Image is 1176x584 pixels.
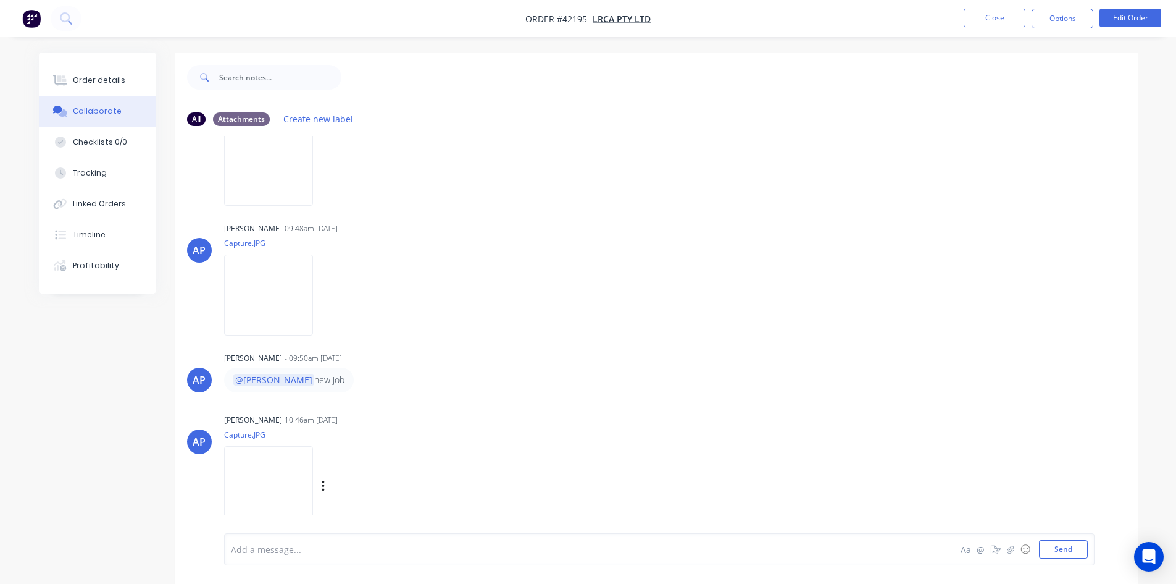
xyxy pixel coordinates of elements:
[73,75,125,86] div: Order details
[224,353,282,364] div: [PERSON_NAME]
[1032,9,1093,28] button: Options
[22,9,41,28] img: Factory
[73,229,106,240] div: Timeline
[39,158,156,188] button: Tracking
[39,188,156,219] button: Linked Orders
[285,223,338,234] div: 09:48am [DATE]
[39,250,156,281] button: Profitability
[224,223,282,234] div: [PERSON_NAME]
[193,243,206,258] div: AP
[39,96,156,127] button: Collaborate
[285,415,338,426] div: 10:46am [DATE]
[224,430,451,440] p: Capture.JPG
[1039,540,1088,559] button: Send
[277,111,360,127] button: Create new label
[224,415,282,426] div: [PERSON_NAME]
[285,353,342,364] div: - 09:50am [DATE]
[593,13,651,25] a: LRCA Pty Ltd
[39,65,156,96] button: Order details
[974,542,988,557] button: @
[959,542,974,557] button: Aa
[39,127,156,158] button: Checklists 0/0
[73,167,107,179] div: Tracking
[219,65,341,90] input: Search notes...
[1134,542,1164,572] div: Open Intercom Messenger
[233,374,314,386] span: @[PERSON_NAME]
[73,106,122,117] div: Collaborate
[187,112,206,126] div: All
[39,219,156,250] button: Timeline
[1018,542,1033,557] button: ☺
[73,137,127,148] div: Checklists 0/0
[73,260,119,271] div: Profitability
[213,112,270,126] div: Attachments
[73,198,126,209] div: Linked Orders
[1099,9,1161,27] button: Edit Order
[224,238,325,248] p: Capture.JPG
[964,9,1025,27] button: Close
[233,374,344,386] p: new job
[193,434,206,449] div: AP
[193,373,206,387] div: AP
[525,13,593,25] span: Order #42195 -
